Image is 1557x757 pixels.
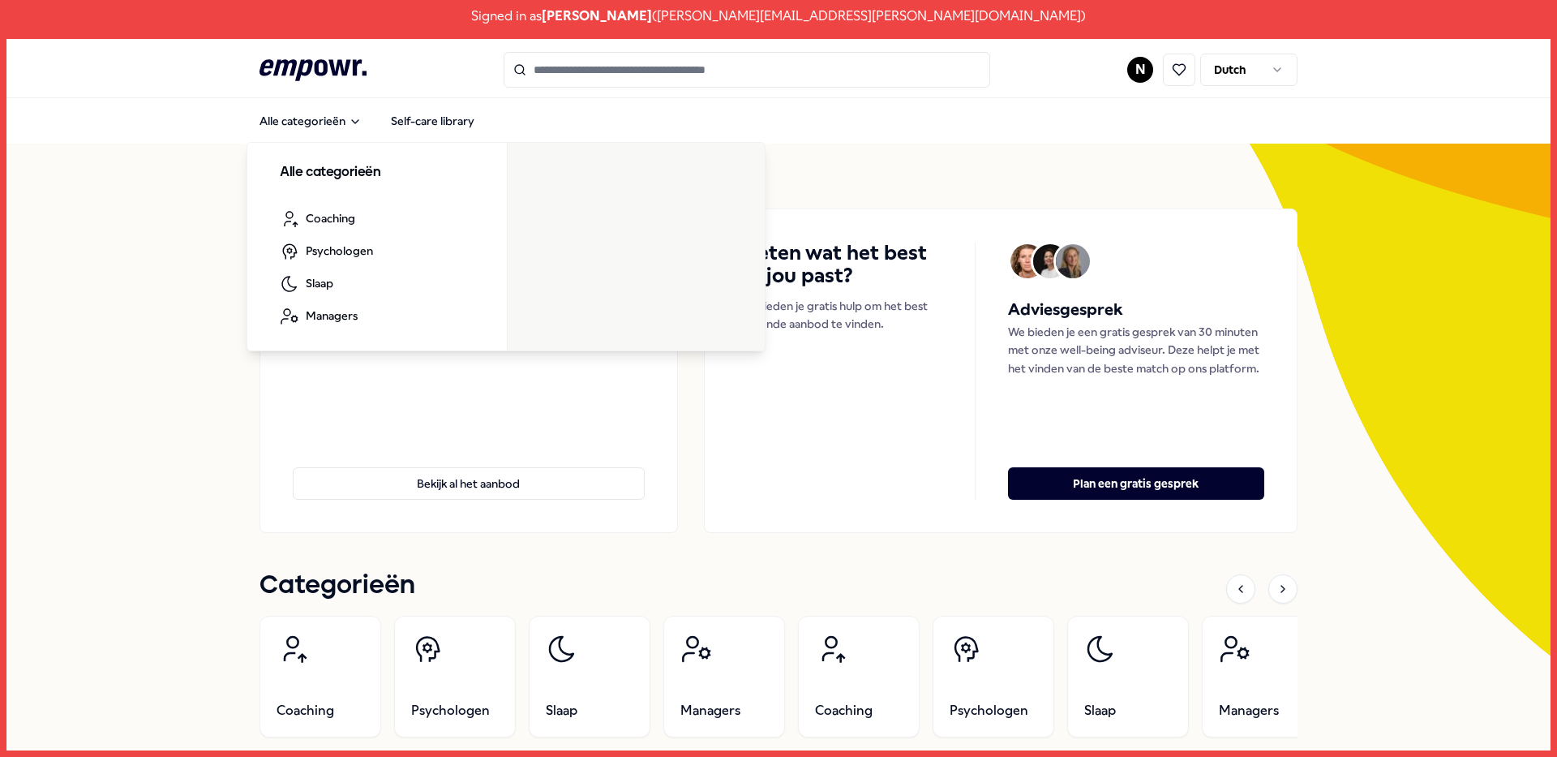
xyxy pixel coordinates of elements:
[1008,297,1264,323] h5: Adviesgesprek
[1202,616,1323,738] a: Managers
[529,616,650,738] a: Slaap
[1219,701,1279,720] span: Managers
[1033,244,1067,278] img: Avatar
[546,701,577,720] span: Slaap
[798,616,920,738] a: Coaching
[378,105,487,137] a: Self-care library
[933,616,1054,738] a: Psychologen
[293,467,645,500] button: Bekijk al het aanbod
[663,616,785,738] a: Managers
[815,701,873,720] span: Coaching
[737,297,942,333] p: We bieden je gratis hulp om het best passende aanbod te vinden.
[1084,701,1116,720] span: Slaap
[411,701,490,720] span: Psychologen
[277,701,334,720] span: Coaching
[1008,467,1264,500] button: Plan een gratis gesprek
[1008,323,1264,377] p: We bieden je een gratis gesprek van 30 minuten met onze well-being adviseur. Deze helpt je met he...
[394,616,516,738] a: Psychologen
[1056,244,1090,278] img: Avatar
[259,616,381,738] a: Coaching
[247,105,487,137] nav: Main
[247,105,375,137] button: Alle categorieën
[680,701,740,720] span: Managers
[737,242,942,287] h4: Weten wat het best bij jou past?
[950,701,1028,720] span: Psychologen
[1067,616,1189,738] a: Slaap
[542,6,652,27] span: [PERSON_NAME]
[504,52,990,88] input: Search for products, categories or subcategories
[1127,57,1153,83] button: N
[259,566,415,606] h1: Categorieën
[1010,244,1044,278] img: Avatar
[293,441,645,500] a: Bekijk al het aanbod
